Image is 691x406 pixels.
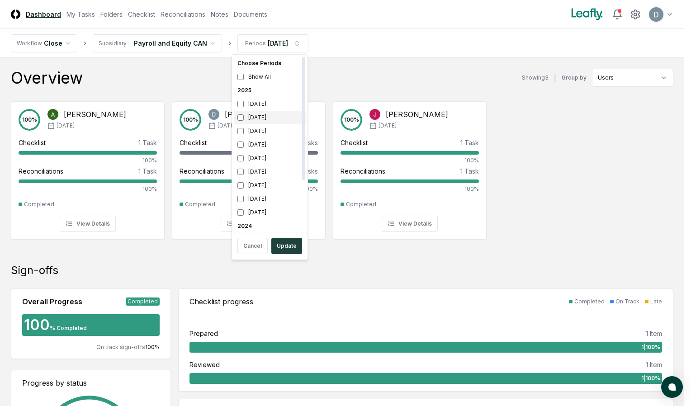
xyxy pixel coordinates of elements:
[234,192,306,206] div: [DATE]
[237,238,268,254] button: Cancel
[234,84,306,97] div: 2025
[234,138,306,151] div: [DATE]
[234,179,306,192] div: [DATE]
[234,165,306,179] div: [DATE]
[234,97,306,111] div: [DATE]
[234,70,306,84] div: Show All
[234,151,306,165] div: [DATE]
[234,219,306,233] div: 2024
[234,206,306,219] div: [DATE]
[234,124,306,138] div: [DATE]
[234,111,306,124] div: [DATE]
[234,57,306,70] div: Choose Periods
[271,238,302,254] button: Update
